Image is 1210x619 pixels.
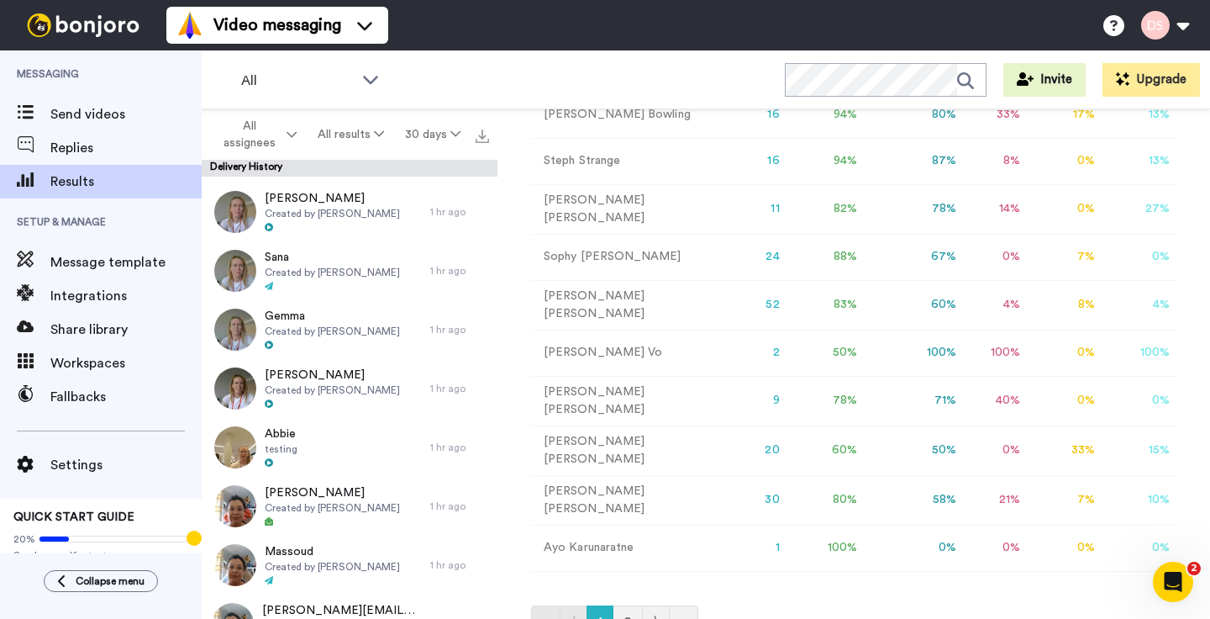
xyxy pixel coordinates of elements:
td: 30 [700,475,786,525]
td: 0 % [1027,525,1102,571]
td: [PERSON_NAME] [PERSON_NAME] [531,184,700,234]
iframe: Intercom live chat [1153,562,1193,602]
span: Send videos [50,104,202,124]
button: Invite [1003,63,1086,97]
td: 9 [700,376,786,426]
span: 20% [13,532,35,546]
span: Created by [PERSON_NAME] [265,384,400,397]
span: [PERSON_NAME] [265,484,400,501]
span: [PERSON_NAME][EMAIL_ADDRESS][PERSON_NAME][DOMAIN_NAME] [262,602,422,619]
td: 88 % [786,234,865,280]
td: 11 [700,184,786,234]
span: All assignees [215,118,283,151]
span: 2 [1187,562,1201,575]
td: 17 % [1027,92,1102,138]
span: Send yourself a test [13,549,188,563]
span: Created by [PERSON_NAME] [265,560,400,574]
td: 33 % [963,92,1027,138]
img: export.svg [476,130,489,143]
td: [PERSON_NAME] [PERSON_NAME] [531,426,700,475]
span: Created by [PERSON_NAME] [265,266,400,279]
td: 0 % [1027,138,1102,184]
span: Results [50,172,202,192]
td: 100 % [864,330,963,376]
img: 1f8e02bb-3ece-4d82-9934-c98f672ef361-thumb.jpg [214,544,256,586]
td: 80 % [864,92,963,138]
td: 21 % [963,475,1027,525]
a: GemmaCreated by [PERSON_NAME]1 hr ago [202,300,497,359]
td: 78 % [786,376,865,426]
td: [PERSON_NAME] Bowling [531,92,700,138]
td: 27 % [1102,184,1176,234]
td: 10 % [1102,475,1176,525]
span: [PERSON_NAME] [265,190,400,207]
img: 86ed6e2e-8dd0-4762-84cd-10427b3f2c6c-thumb.jpg [214,309,256,351]
button: Collapse menu [44,570,158,592]
td: 100 % [963,330,1027,376]
td: Ayo Karunaratne [531,525,700,571]
td: 40 % [963,376,1027,426]
div: 1 hr ago [430,382,489,395]
td: 71 % [864,376,963,426]
td: 2 [700,330,786,376]
span: Integrations [50,286,202,306]
td: 20 [700,426,786,475]
span: Created by [PERSON_NAME] [265,325,400,338]
td: 15 % [1102,426,1176,475]
td: 0 % [1102,376,1176,426]
td: 0 % [963,234,1027,280]
td: 50 % [786,330,865,376]
td: 24 [700,234,786,280]
button: Export all results that match these filters now. [471,122,494,147]
a: [PERSON_NAME]Created by [PERSON_NAME]1 hr ago [202,477,497,536]
img: 833d6767-6cc0-4776-b0e5-93baae352aa6-thumb.jpg [214,250,256,292]
td: 60 % [864,280,963,330]
td: 0 % [864,525,963,571]
td: Sophy [PERSON_NAME] [531,234,700,280]
span: QUICK START GUIDE [13,511,134,523]
td: 78 % [864,184,963,234]
td: 58 % [864,475,963,525]
span: Sana [265,249,400,266]
td: 0 % [963,426,1027,475]
button: 30 days [394,119,471,150]
td: [PERSON_NAME] [PERSON_NAME] [531,376,700,426]
td: 87 % [864,138,963,184]
img: 27e5dd40-84b4-4da3-8cd4-7eb39226f815-thumb.jpg [214,426,256,468]
td: 100 % [786,525,865,571]
td: 0 % [1102,525,1176,571]
td: 0 % [1027,330,1102,376]
span: Message template [50,252,202,272]
span: Video messaging [213,13,341,37]
td: [PERSON_NAME] Vo [531,330,700,376]
img: bj-logo-header-white.svg [20,13,146,37]
td: [PERSON_NAME] [PERSON_NAME] [531,280,700,330]
td: 4 % [963,280,1027,330]
img: 75ede844-e2e9-4151-9286-92490e04c588-thumb.jpg [214,191,256,233]
td: 82 % [786,184,865,234]
img: bea2b58f-f09d-468f-86ef-6e9a86251e4d-thumb.jpg [214,485,256,527]
span: Created by [PERSON_NAME] [265,207,400,220]
td: Steph Strange [531,138,700,184]
td: 4 % [1102,280,1176,330]
td: 13 % [1102,138,1176,184]
span: Massoud [265,543,400,560]
td: 94 % [786,92,865,138]
div: 1 hr ago [430,558,489,572]
td: 0 % [963,525,1027,571]
td: 8 % [963,138,1027,184]
td: 16 [700,138,786,184]
button: All results [308,119,395,150]
div: 1 hr ago [430,205,489,219]
span: Share library [50,320,202,340]
td: 0 % [1027,184,1102,234]
span: Fallbacks [50,387,202,407]
td: 7 % [1027,234,1102,280]
div: 1 hr ago [430,500,489,513]
div: Tooltip anchor [187,531,202,546]
div: 1 hr ago [430,264,489,278]
a: [PERSON_NAME]Created by [PERSON_NAME]1 hr ago [202,359,497,418]
span: Gemma [265,308,400,325]
td: 60 % [786,426,865,475]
